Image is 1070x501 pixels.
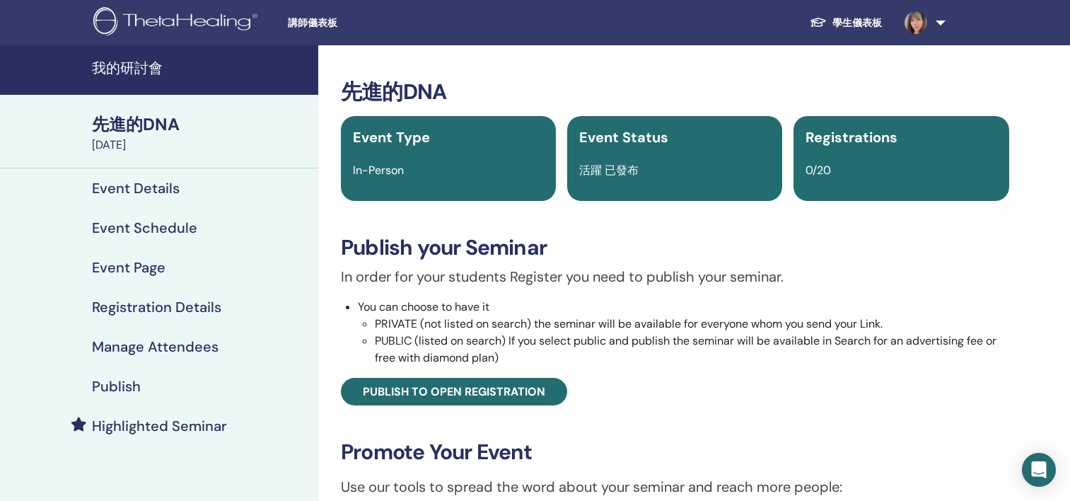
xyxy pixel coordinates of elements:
h4: Event Details [92,180,180,197]
font: You can choose to have it [358,299,489,314]
span: Event Status [579,128,668,146]
a: Publish to open registration [341,378,567,405]
span: 活躍 已發布 [579,163,639,178]
img: graduation-cap-white.svg [810,16,827,28]
span: 講師儀表板 [288,16,500,30]
h3: Promote Your Event [341,439,1009,465]
span: Registrations [806,128,897,146]
h4: Registration Details [92,299,221,316]
h4: Manage Attendees [92,338,219,355]
a: 先進的DNA[DATE] [83,113,318,154]
a: 學生儀表板 [798,10,893,36]
h4: Highlighted Seminar [92,417,227,434]
font: 學生儀表板 [832,16,882,29]
h3: Publish your Seminar [341,235,1009,260]
p: In order for your students Register you need to publish your seminar. [341,266,1009,287]
h4: Publish [92,378,141,395]
img: logo.png [93,7,262,39]
h3: 先進的DNA [341,79,1009,105]
span: Publish to open registration [363,384,545,399]
p: Use our tools to spread the word about your seminar and reach more people: [341,476,1009,497]
span: Event Type [353,128,430,146]
span: In-Person [353,163,404,178]
span: 0/20 [806,163,831,178]
img: default.jpg [905,11,927,34]
h4: 我的研討會 [92,59,310,76]
h4: Event Page [92,259,165,276]
h4: Event Schedule [92,219,197,236]
div: 打開對講信使 [1022,453,1056,487]
div: 先進的DNA [92,113,310,137]
li: PUBLIC (listed on search) If you select public and publish the seminar will be available in Searc... [375,333,1009,367]
li: PRIVATE (not listed on search) the seminar will be available for everyone whom you send your Link. [375,316,1009,333]
div: [DATE] [92,137,310,154]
